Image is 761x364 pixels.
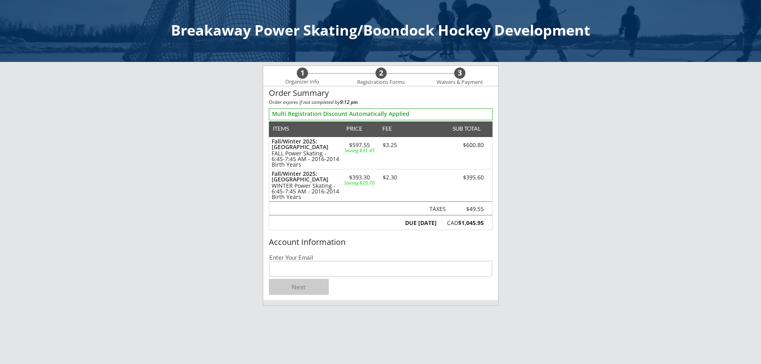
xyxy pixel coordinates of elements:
div: SUB TOTAL [449,126,481,131]
div: PRICE [343,126,366,131]
div: $3.25 [377,142,403,148]
div: FEE [377,126,397,131]
strong: 9:12 pm [340,99,358,105]
div: TAXES [426,206,446,212]
div: $393.30 [343,175,377,180]
div: Organizer Info [280,79,324,85]
div: Breakaway Power Skating/Boondock Hockey Development [8,23,753,38]
div: 1 [297,69,308,78]
div: Waivers & Payment [432,79,487,86]
div: Order Summary [269,89,493,97]
div: $395.60 [439,175,484,180]
div: $600.80 [439,142,484,148]
div: Account Information [269,238,493,247]
div: $49.55 [453,206,484,212]
div: FALL Power Skating - 6:45-7:45 AM - 2016-2014 Birth Years [272,151,339,167]
div: $2.30 [377,175,403,180]
div: 2 [376,69,387,78]
div: CAD [441,220,484,226]
div: Registrations Forms [354,79,409,86]
div: Taxes not charged on the fee [453,206,484,212]
strong: $1,045.95 [458,219,484,227]
div: WINTER Power Skating - 6:45-7:45 AM - 2016-2014 Birth Years [272,183,339,200]
div: Saving $31.45 [343,148,377,153]
div: Fall/Winter 2025: [GEOGRAPHIC_DATA] [272,139,339,150]
div: Order expires if not completed by [269,100,493,105]
div: ITEMS [273,126,301,131]
button: Next [269,279,329,295]
div: Fall/Winter 2025: [GEOGRAPHIC_DATA] [272,171,339,182]
div: $597.55 [343,142,377,148]
div: Taxes not charged on the fee [426,206,446,212]
div: 3 [454,69,465,78]
div: Multi Registration Discount Automatically Applied [272,110,489,118]
div: Enter Your Email [269,255,492,261]
div: DUE [DATE] [403,220,437,226]
div: Saving $20.70 [343,181,377,185]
